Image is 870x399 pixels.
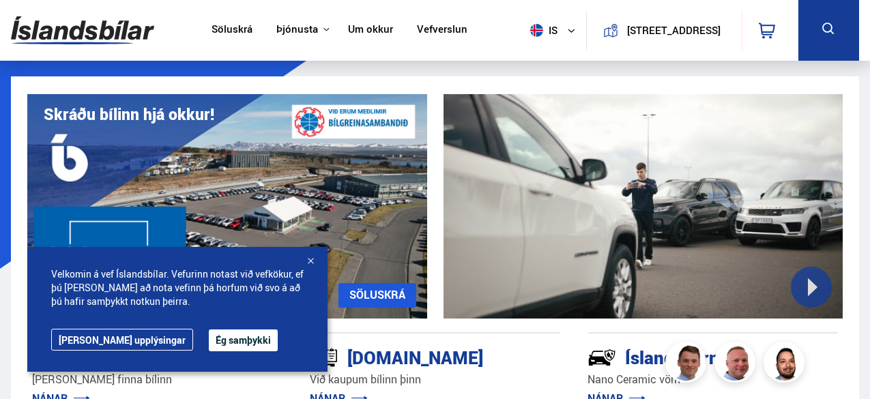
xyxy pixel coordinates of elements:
[417,23,467,38] a: Vefverslun
[624,25,724,36] button: [STREET_ADDRESS]
[348,23,393,38] a: Um okkur
[310,344,512,368] div: [DOMAIN_NAME]
[209,329,278,351] button: Ég samþykki
[588,343,616,372] img: -Svtn6bYgwAsiwNX.svg
[594,11,734,50] a: [STREET_ADDRESS]
[588,372,838,387] p: Nano Ceramic vörn
[766,344,807,385] img: nhp88E3Fdnt1Opn2.png
[276,23,318,36] button: Þjónusta
[212,23,252,38] a: Söluskrá
[51,329,193,351] a: [PERSON_NAME] upplýsingar
[44,105,214,123] h1: Skráðu bílinn hjá okkur!
[525,24,559,37] span: is
[51,267,304,308] span: Velkomin á vef Íslandsbílar. Vefurinn notast við vefkökur, ef þú [PERSON_NAME] að nota vefinn þá ...
[27,94,427,319] img: eKx6w-_Home_640_.png
[530,24,543,37] img: svg+xml;base64,PHN2ZyB4bWxucz0iaHR0cDovL3d3dy53My5vcmcvMjAwMC9zdmciIHdpZHRoPSI1MTIiIGhlaWdodD0iNT...
[32,372,282,387] p: [PERSON_NAME] finna bílinn
[716,344,757,385] img: siFngHWaQ9KaOqBr.png
[525,10,586,50] button: is
[310,372,560,387] p: Við kaupum bílinn þinn
[338,283,416,308] a: SÖLUSKRÁ
[667,344,708,385] img: FbJEzSuNWCJXmdc-.webp
[11,8,154,53] img: G0Ugv5HjCgRt.svg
